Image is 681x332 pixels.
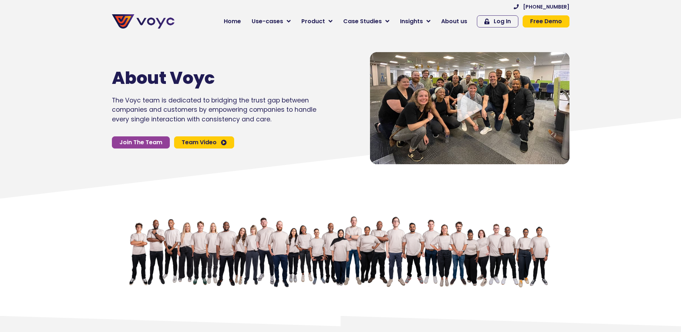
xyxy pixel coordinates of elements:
span: [PHONE_NUMBER] [523,4,569,9]
span: Log In [494,19,511,24]
a: [PHONE_NUMBER] [514,4,569,9]
span: Join The Team [119,140,162,145]
a: Join The Team [112,136,170,149]
h1: About Voyc [112,68,295,89]
a: Product [296,14,338,29]
p: The Voyc team is dedicated to bridging the trust gap between companies and customers by empowerin... [112,96,316,124]
a: Use-cases [246,14,296,29]
span: Product [301,17,325,26]
a: Home [218,14,246,29]
span: Team Video [182,140,217,145]
span: Free Demo [530,19,562,24]
a: Log In [477,15,518,27]
a: Team Video [174,136,234,149]
span: Home [224,17,241,26]
a: Free Demo [523,15,569,27]
a: Insights [395,14,436,29]
div: Video play button [455,93,484,123]
span: About us [441,17,467,26]
img: voyc-full-logo [112,14,174,29]
span: Insights [400,17,423,26]
a: About us [436,14,473,29]
span: Use-cases [252,17,283,26]
a: Case Studies [338,14,395,29]
span: Case Studies [343,17,382,26]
